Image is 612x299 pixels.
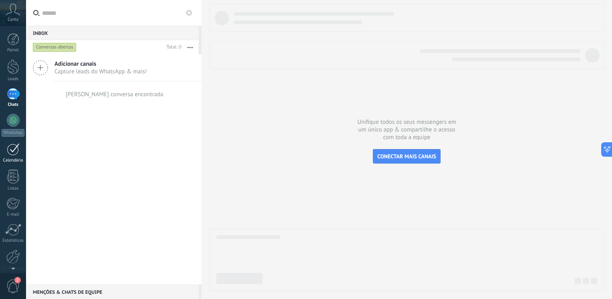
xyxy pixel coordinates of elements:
[2,212,25,217] div: E-mail
[66,91,163,98] div: [PERSON_NAME] conversa encontrada
[54,60,147,68] span: Adicionar canais
[33,42,76,52] div: Conversas abertas
[373,149,441,164] button: CONECTAR MAIS CANAIS
[2,186,25,191] div: Listas
[2,238,25,243] div: Estatísticas
[163,43,181,51] div: Total: 0
[54,68,147,75] span: Capture leads do WhatsApp & mais!
[2,77,25,82] div: Leads
[14,277,21,283] span: 2
[26,26,199,40] div: Inbox
[2,102,25,107] div: Chats
[377,153,436,160] span: CONECTAR MAIS CANAIS
[2,158,25,163] div: Calendário
[2,48,25,53] div: Painel
[8,17,18,22] span: Conta
[26,285,199,299] div: Menções & Chats de equipe
[2,129,24,137] div: WhatsApp
[181,40,199,55] button: Mais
